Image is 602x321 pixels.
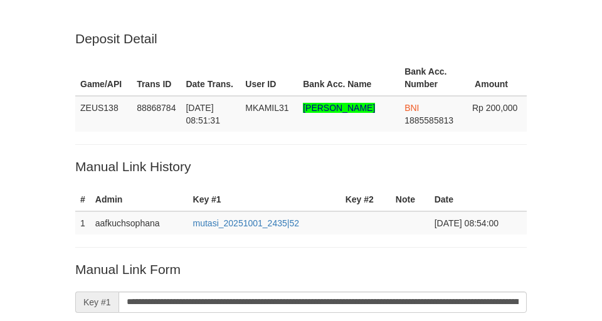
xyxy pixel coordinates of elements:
span: Copy 1885585813 to clipboard [404,115,453,125]
th: Date [430,188,527,211]
p: Manual Link Form [75,260,527,278]
p: Deposit Detail [75,29,527,48]
th: User ID [240,60,298,96]
th: Note [391,188,430,211]
a: mutasi_20251001_2435|52 [193,218,299,228]
td: ZEUS138 [75,96,132,132]
th: Trans ID [132,60,181,96]
span: Rp 200,000 [472,103,517,113]
td: 88868784 [132,96,181,132]
span: MKAMIL31 [245,103,288,113]
td: 1 [75,211,90,234]
th: Key #2 [341,188,391,211]
span: Nama rekening >18 huruf, harap diedit [303,103,375,113]
th: Admin [90,188,188,211]
th: Date Trans. [181,60,240,96]
span: [DATE] 08:51:31 [186,103,220,125]
p: Manual Link History [75,157,527,176]
th: # [75,188,90,211]
th: Bank Acc. Name [298,60,399,96]
td: aafkuchsophana [90,211,188,234]
th: Key #1 [188,188,341,211]
span: Key #1 [75,292,119,313]
th: Amount [467,60,527,96]
td: [DATE] 08:54:00 [430,211,527,234]
th: Bank Acc. Number [399,60,467,96]
span: BNI [404,103,419,113]
th: Game/API [75,60,132,96]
